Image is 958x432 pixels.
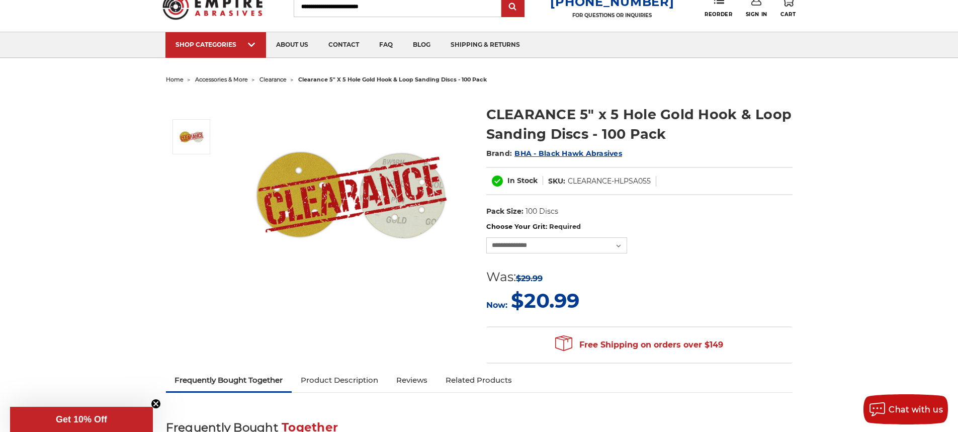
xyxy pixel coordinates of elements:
a: Related Products [437,369,521,391]
p: FOR QUESTIONS OR INQUIRIES [550,12,674,19]
a: BHA - Black Hawk Abrasives [514,149,622,158]
a: Frequently Bought Together [166,369,292,391]
span: Chat with us [889,405,943,414]
span: $20.99 [511,288,579,313]
dt: Pack Size: [486,206,524,217]
a: blog [403,32,441,58]
span: Free Shipping on orders over $149 [555,335,723,355]
span: Brand: [486,149,512,158]
a: Reviews [387,369,437,391]
div: SHOP CATEGORIES [176,41,256,48]
a: about us [266,32,318,58]
span: In Stock [507,176,538,185]
div: Get 10% OffClose teaser [10,407,153,432]
small: Required [549,222,581,230]
span: Cart [780,11,796,18]
dd: 100 Discs [526,206,558,217]
label: Choose Your Grit: [486,222,793,232]
button: Close teaser [151,399,161,409]
a: faq [369,32,403,58]
a: shipping & returns [441,32,530,58]
div: Was: [486,268,579,287]
a: Product Description [292,369,387,391]
span: Reorder [705,11,732,18]
h1: CLEARANCE 5" x 5 Hole Gold Hook & Loop Sanding Discs - 100 Pack [486,105,793,144]
a: home [166,76,184,83]
dt: SKU: [548,176,565,187]
dd: CLEARANCE-HLPSA055 [568,176,651,187]
span: clearance 5" x 5 hole gold hook & loop sanding discs - 100 pack [298,76,487,83]
a: accessories & more [195,76,248,83]
span: Get 10% Off [56,414,107,424]
a: clearance [259,76,287,83]
a: contact [318,32,369,58]
span: Now: [486,300,507,310]
span: $29.99 [516,274,543,283]
span: Sign In [746,11,767,18]
img: CLEARANCE 5" x 5 Hole Gold Hook & Loop Sanding Discs - 100 Pack [252,94,453,295]
button: Chat with us [863,394,948,424]
img: CLEARANCE 5" x 5 Hole Gold Hook & Loop Sanding Discs - 100 Pack [179,124,204,149]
